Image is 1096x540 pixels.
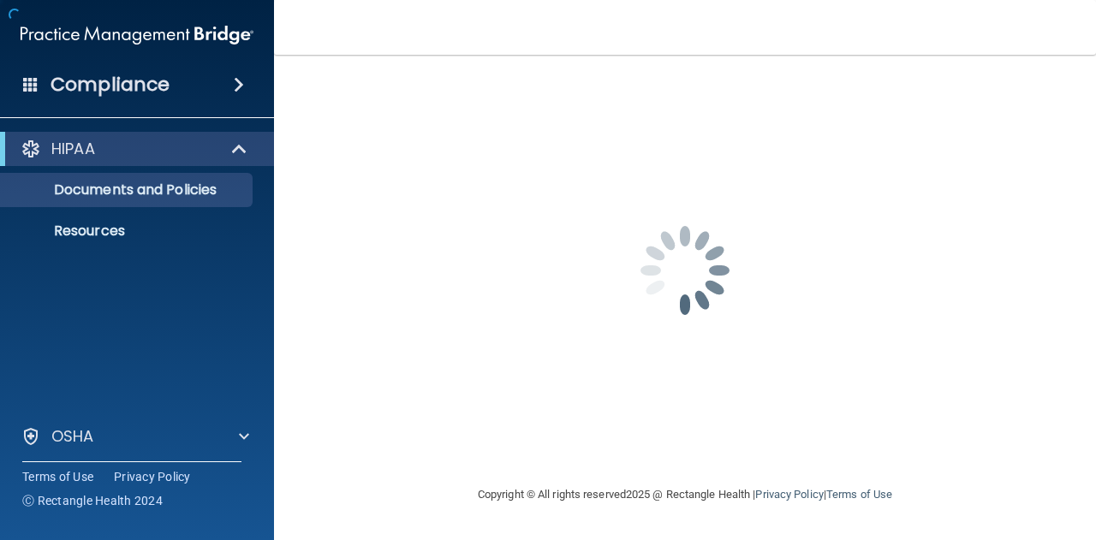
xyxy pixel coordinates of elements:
[21,426,249,447] a: OSHA
[11,223,245,240] p: Resources
[51,73,170,97] h4: Compliance
[372,467,998,522] div: Copyright © All rights reserved 2025 @ Rectangle Health | |
[114,468,191,485] a: Privacy Policy
[22,468,93,485] a: Terms of Use
[11,181,245,199] p: Documents and Policies
[51,139,95,159] p: HIPAA
[21,18,253,52] img: PMB logo
[800,418,1075,487] iframe: Drift Widget Chat Controller
[51,426,94,447] p: OSHA
[599,185,771,356] img: spinner.e123f6fc.gif
[826,488,892,501] a: Terms of Use
[21,139,248,159] a: HIPAA
[22,492,163,509] span: Ⓒ Rectangle Health 2024
[755,488,823,501] a: Privacy Policy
